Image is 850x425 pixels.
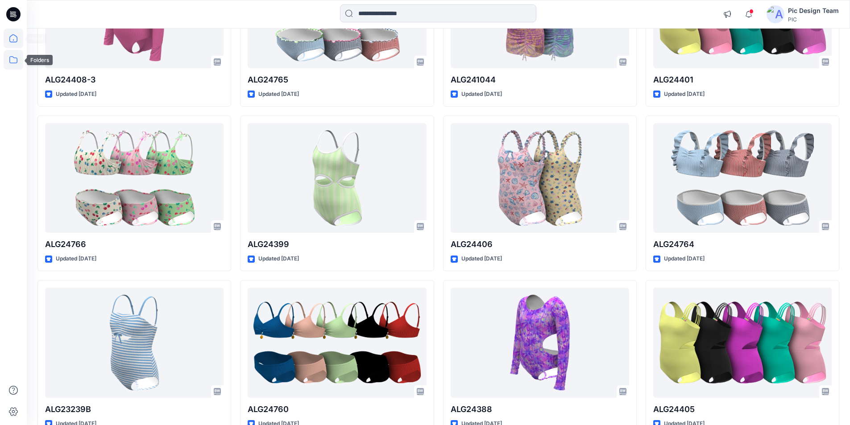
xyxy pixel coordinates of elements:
[653,74,832,86] p: ALG24401
[56,254,96,264] p: Updated [DATE]
[664,254,705,264] p: Updated [DATE]
[248,403,426,416] p: ALG24760
[664,90,705,99] p: Updated [DATE]
[248,123,426,233] a: ALG24399
[248,288,426,398] a: ALG24760
[248,238,426,251] p: ALG24399
[248,74,426,86] p: ALG24765
[461,90,502,99] p: Updated [DATE]
[767,5,784,23] img: avatar
[788,16,839,23] div: PIC
[653,123,832,233] a: ALG24764
[451,74,629,86] p: ALG241044
[45,123,224,233] a: ALG24766
[653,288,832,398] a: ALG24405
[788,5,839,16] div: Pic Design Team
[258,90,299,99] p: Updated [DATE]
[45,74,224,86] p: ALG24408-3
[258,254,299,264] p: Updated [DATE]
[451,403,629,416] p: ALG24388
[45,238,224,251] p: ALG24766
[653,403,832,416] p: ALG24405
[45,288,224,398] a: ALG23239B
[653,238,832,251] p: ALG24764
[451,238,629,251] p: ALG24406
[451,288,629,398] a: ALG24388
[56,90,96,99] p: Updated [DATE]
[451,123,629,233] a: ALG24406
[45,403,224,416] p: ALG23239B
[461,254,502,264] p: Updated [DATE]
